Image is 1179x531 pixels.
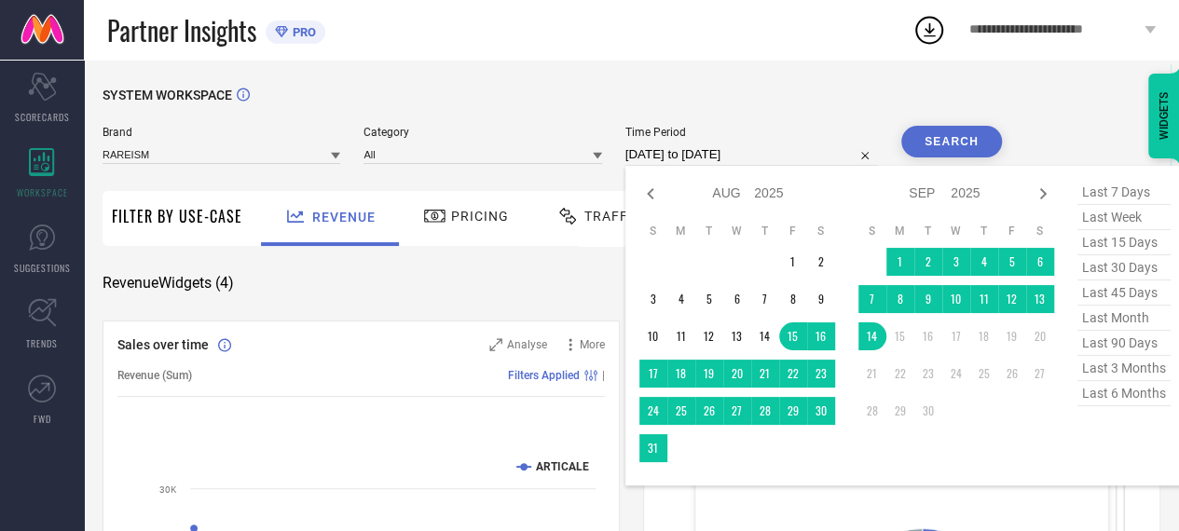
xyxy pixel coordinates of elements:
span: last 7 days [1077,180,1171,205]
td: Wed Aug 27 2025 [723,397,751,425]
span: last 90 days [1077,331,1171,356]
span: SYSTEM WORKSPACE [103,88,232,102]
td: Fri Sep 12 2025 [998,285,1026,313]
td: Thu Sep 04 2025 [970,248,998,276]
td: Sat Aug 09 2025 [807,285,835,313]
td: Fri Aug 15 2025 [779,322,807,350]
span: last 15 days [1077,230,1171,255]
td: Fri Aug 29 2025 [779,397,807,425]
td: Wed Sep 17 2025 [942,322,970,350]
td: Mon Sep 29 2025 [886,397,914,425]
span: WORKSPACE [17,185,68,199]
span: Partner Insights [107,11,256,49]
td: Sat Aug 23 2025 [807,360,835,388]
td: Mon Sep 22 2025 [886,360,914,388]
td: Fri Aug 08 2025 [779,285,807,313]
span: last month [1077,306,1171,331]
span: Time Period [625,126,878,139]
td: Mon Aug 11 2025 [667,322,695,350]
span: SCORECARDS [15,110,70,124]
td: Sat Aug 30 2025 [807,397,835,425]
td: Tue Sep 16 2025 [914,322,942,350]
button: Search [901,126,1002,157]
td: Sun Aug 24 2025 [639,397,667,425]
input: Select time period [625,143,878,166]
th: Saturday [807,224,835,238]
td: Wed Aug 13 2025 [723,322,751,350]
th: Monday [886,224,914,238]
span: last 6 months [1077,381,1171,406]
td: Mon Aug 25 2025 [667,397,695,425]
td: Thu Aug 21 2025 [751,360,779,388]
td: Sun Sep 28 2025 [858,397,886,425]
span: Analyse [507,338,547,351]
td: Tue Sep 23 2025 [914,360,942,388]
td: Sat Sep 13 2025 [1026,285,1054,313]
td: Thu Sep 11 2025 [970,285,998,313]
span: Revenue Widgets ( 4 ) [103,274,234,293]
td: Tue Sep 02 2025 [914,248,942,276]
div: Previous month [639,183,662,205]
span: last week [1077,205,1171,230]
th: Thursday [970,224,998,238]
span: Sales over time [117,337,209,352]
text: ARTICALE [536,460,589,473]
text: 30K [159,484,177,495]
th: Sunday [639,224,667,238]
th: Friday [998,224,1026,238]
td: Sun Aug 31 2025 [639,434,667,462]
span: last 45 days [1077,280,1171,306]
td: Mon Sep 15 2025 [886,322,914,350]
td: Wed Aug 06 2025 [723,285,751,313]
th: Saturday [1026,224,1054,238]
td: Sat Sep 27 2025 [1026,360,1054,388]
span: Filter By Use-Case [112,205,242,227]
span: last 30 days [1077,255,1171,280]
th: Sunday [858,224,886,238]
svg: Zoom [489,338,502,351]
td: Sat Aug 02 2025 [807,248,835,276]
td: Sun Sep 07 2025 [858,285,886,313]
td: Wed Sep 03 2025 [942,248,970,276]
span: Traffic [584,209,642,224]
span: More [580,338,605,351]
td: Thu Aug 14 2025 [751,322,779,350]
td: Tue Aug 19 2025 [695,360,723,388]
span: Filters Applied [508,369,580,382]
div: Next month [1032,183,1054,205]
td: Fri Sep 05 2025 [998,248,1026,276]
td: Mon Sep 08 2025 [886,285,914,313]
th: Wednesday [942,224,970,238]
td: Wed Aug 20 2025 [723,360,751,388]
td: Thu Aug 07 2025 [751,285,779,313]
div: Open download list [912,13,946,47]
td: Sun Aug 03 2025 [639,285,667,313]
span: FWD [34,412,51,426]
th: Wednesday [723,224,751,238]
td: Sun Sep 14 2025 [858,322,886,350]
td: Tue Aug 26 2025 [695,397,723,425]
span: Category [363,126,601,139]
span: Revenue (Sum) [117,369,192,382]
td: Fri Sep 26 2025 [998,360,1026,388]
td: Mon Aug 18 2025 [667,360,695,388]
td: Sat Sep 20 2025 [1026,322,1054,350]
th: Tuesday [695,224,723,238]
td: Thu Sep 25 2025 [970,360,998,388]
td: Wed Sep 24 2025 [942,360,970,388]
th: Monday [667,224,695,238]
td: Tue Aug 05 2025 [695,285,723,313]
td: Tue Sep 30 2025 [914,397,942,425]
td: Mon Aug 04 2025 [667,285,695,313]
td: Fri Sep 19 2025 [998,322,1026,350]
span: Pricing [451,209,509,224]
td: Sat Aug 16 2025 [807,322,835,350]
td: Tue Aug 12 2025 [695,322,723,350]
span: Revenue [312,210,376,225]
td: Thu Aug 28 2025 [751,397,779,425]
th: Tuesday [914,224,942,238]
td: Wed Sep 10 2025 [942,285,970,313]
span: | [602,369,605,382]
td: Fri Aug 01 2025 [779,248,807,276]
span: last 3 months [1077,356,1171,381]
